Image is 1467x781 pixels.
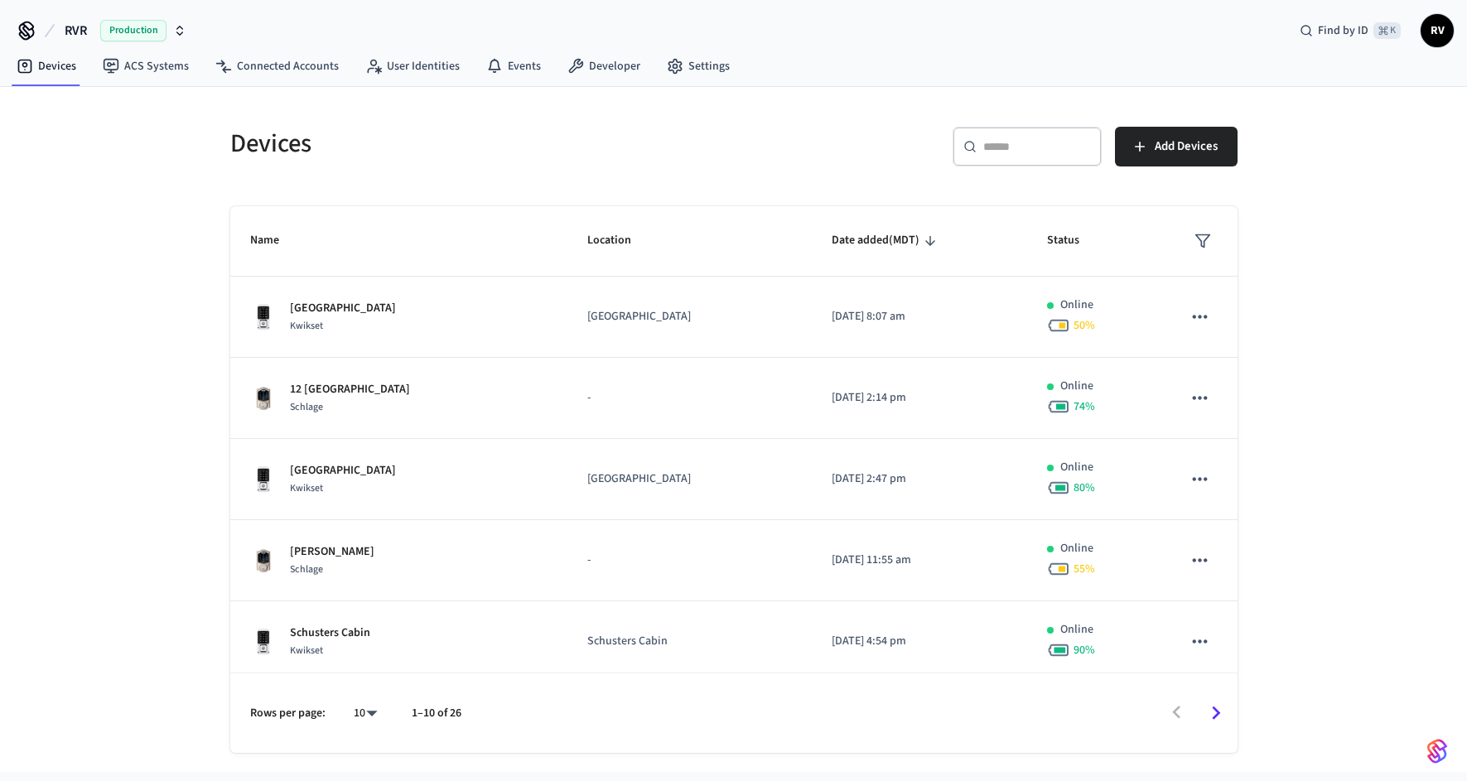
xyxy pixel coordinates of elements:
[1373,22,1401,39] span: ⌘ K
[1074,317,1095,334] span: 50 %
[250,304,277,330] img: Kwikset Halo Touchscreen Wifi Enabled Smart Lock, Polished Chrome, Front
[412,705,461,722] p: 1–10 of 26
[202,51,352,81] a: Connected Accounts
[1074,398,1095,415] span: 74 %
[1286,16,1414,46] div: Find by ID⌘ K
[832,228,941,253] span: Date added(MDT)
[3,51,89,81] a: Devices
[1155,136,1218,157] span: Add Devices
[587,633,793,650] p: Schusters Cabin
[250,547,277,574] img: Schlage Sense Smart Deadbolt with Camelot Trim, Front
[1196,693,1235,732] button: Go to next page
[290,481,323,495] span: Kwikset
[290,562,323,576] span: Schlage
[250,629,277,655] img: Kwikset Halo Touchscreen Wifi Enabled Smart Lock, Polished Chrome, Front
[587,308,793,325] p: [GEOGRAPHIC_DATA]
[1060,459,1093,476] p: Online
[832,308,1007,325] p: [DATE] 8:07 am
[832,633,1007,650] p: [DATE] 4:54 pm
[290,319,323,333] span: Kwikset
[290,624,370,642] p: Schusters Cabin
[1047,228,1101,253] span: Status
[100,20,166,41] span: Production
[832,389,1007,407] p: [DATE] 2:14 pm
[345,701,385,726] div: 10
[352,51,473,81] a: User Identities
[1074,480,1095,496] span: 80 %
[290,300,396,317] p: [GEOGRAPHIC_DATA]
[587,389,793,407] p: -
[250,466,277,493] img: Kwikset Halo Touchscreen Wifi Enabled Smart Lock, Polished Chrome, Front
[554,51,654,81] a: Developer
[587,470,793,488] p: [GEOGRAPHIC_DATA]
[65,21,87,41] span: RVR
[1422,16,1452,46] span: RV
[587,228,653,253] span: Location
[1318,22,1368,39] span: Find by ID
[290,381,410,398] p: 12 [GEOGRAPHIC_DATA]
[290,400,323,414] span: Schlage
[1060,378,1093,395] p: Online
[832,552,1007,569] p: [DATE] 11:55 am
[1060,296,1093,314] p: Online
[290,462,396,480] p: [GEOGRAPHIC_DATA]
[1115,127,1238,166] button: Add Devices
[1060,621,1093,639] p: Online
[832,470,1007,488] p: [DATE] 2:47 pm
[1074,642,1095,658] span: 90 %
[250,705,326,722] p: Rows per page:
[1060,540,1093,557] p: Online
[473,51,554,81] a: Events
[290,543,374,561] p: [PERSON_NAME]
[1074,561,1095,577] span: 55 %
[1421,14,1454,47] button: RV
[250,228,301,253] span: Name
[654,51,743,81] a: Settings
[290,644,323,658] span: Kwikset
[587,552,793,569] p: -
[89,51,202,81] a: ACS Systems
[250,385,277,412] img: Schlage Sense Smart Deadbolt with Camelot Trim, Front
[1427,738,1447,764] img: SeamLogoGradient.69752ec5.svg
[230,127,724,161] h5: Devices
